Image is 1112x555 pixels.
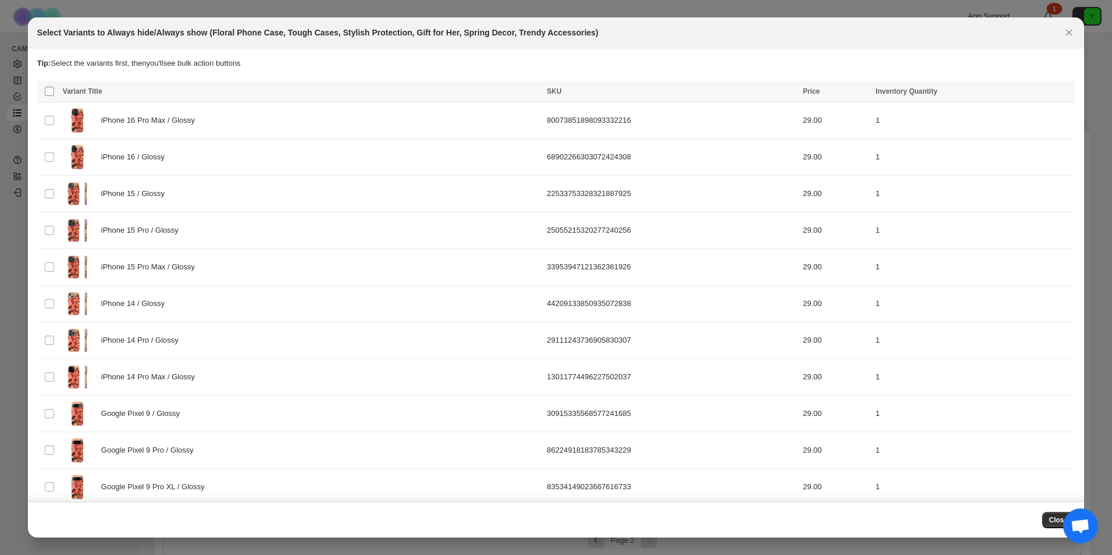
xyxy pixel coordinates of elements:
[63,87,102,95] span: Variant Title
[101,298,171,309] span: iPhone 14 / Glossy
[63,216,92,245] img: 4915403732182291306_2048.jpg
[101,151,171,163] span: iPhone 16 / Glossy
[101,481,211,493] span: Google Pixel 9 Pro XL / Glossy
[37,59,51,67] strong: Tip:
[872,102,1075,139] td: 1
[543,212,799,249] td: 25055215320277240256
[872,322,1075,359] td: 1
[543,359,799,396] td: 13011774496227502037
[101,188,171,200] span: iPhone 15 / Glossy
[63,399,92,428] img: 8844676358962736304_2048.jpg
[872,212,1075,249] td: 1
[872,176,1075,212] td: 1
[543,432,799,469] td: 86224918183785343229
[872,359,1075,396] td: 1
[872,396,1075,432] td: 1
[803,87,819,95] span: Price
[543,102,799,139] td: 80073851898093332216
[872,249,1075,286] td: 1
[799,396,872,432] td: 29.00
[1049,515,1068,525] span: Close
[1061,24,1077,41] button: Close
[799,249,872,286] td: 29.00
[63,436,92,465] img: 2178908712132923938_2048.jpg
[101,261,201,273] span: iPhone 15 Pro Max / Glossy
[101,408,186,419] span: Google Pixel 9 / Glossy
[1042,512,1075,528] button: Close
[37,58,1075,69] p: Select the variants first, then you'll see bulk action buttons
[543,469,799,506] td: 83534149023667616733
[543,176,799,212] td: 22533753328321887925
[799,432,872,469] td: 29.00
[543,139,799,176] td: 68902266303072424308
[101,115,201,126] span: iPhone 16 Pro Max / Glossy
[63,179,92,208] img: 6498169823401157543_2048.jpg
[63,326,92,355] img: 4139787359419523413_2048.jpg
[799,102,872,139] td: 29.00
[799,212,872,249] td: 29.00
[543,396,799,432] td: 30915335568577241685
[63,289,92,318] img: 2587758514643856040_2048.jpg
[63,362,92,392] img: 400685026032341464_2048.jpg
[872,286,1075,322] td: 1
[799,286,872,322] td: 29.00
[799,322,872,359] td: 29.00
[1063,508,1098,543] a: Open chat
[543,249,799,286] td: 33953947121362361926
[799,176,872,212] td: 29.00
[547,87,561,95] span: SKU
[101,225,185,236] span: iPhone 15 Pro / Glossy
[63,143,92,172] img: 3268033813543221930_2048.jpg
[101,335,185,346] span: iPhone 14 Pro / Glossy
[543,322,799,359] td: 29111243736905830307
[101,371,201,383] span: iPhone 14 Pro Max / Glossy
[63,106,92,135] img: 11038814525823536755_2048.jpg
[876,87,938,95] span: Inventory Quantity
[37,27,598,38] h2: Select Variants to Always hide/Always show (Floral Phone Case, Tough Cases, Stylish Protection, G...
[63,252,92,282] img: 10046231986554858640_2048.jpg
[101,444,200,456] span: Google Pixel 9 Pro / Glossy
[543,286,799,322] td: 44209133850935072838
[799,139,872,176] td: 29.00
[799,469,872,506] td: 29.00
[872,139,1075,176] td: 1
[63,472,92,501] img: 6066517349367512104_2048.jpg
[799,359,872,396] td: 29.00
[872,469,1075,506] td: 1
[872,432,1075,469] td: 1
